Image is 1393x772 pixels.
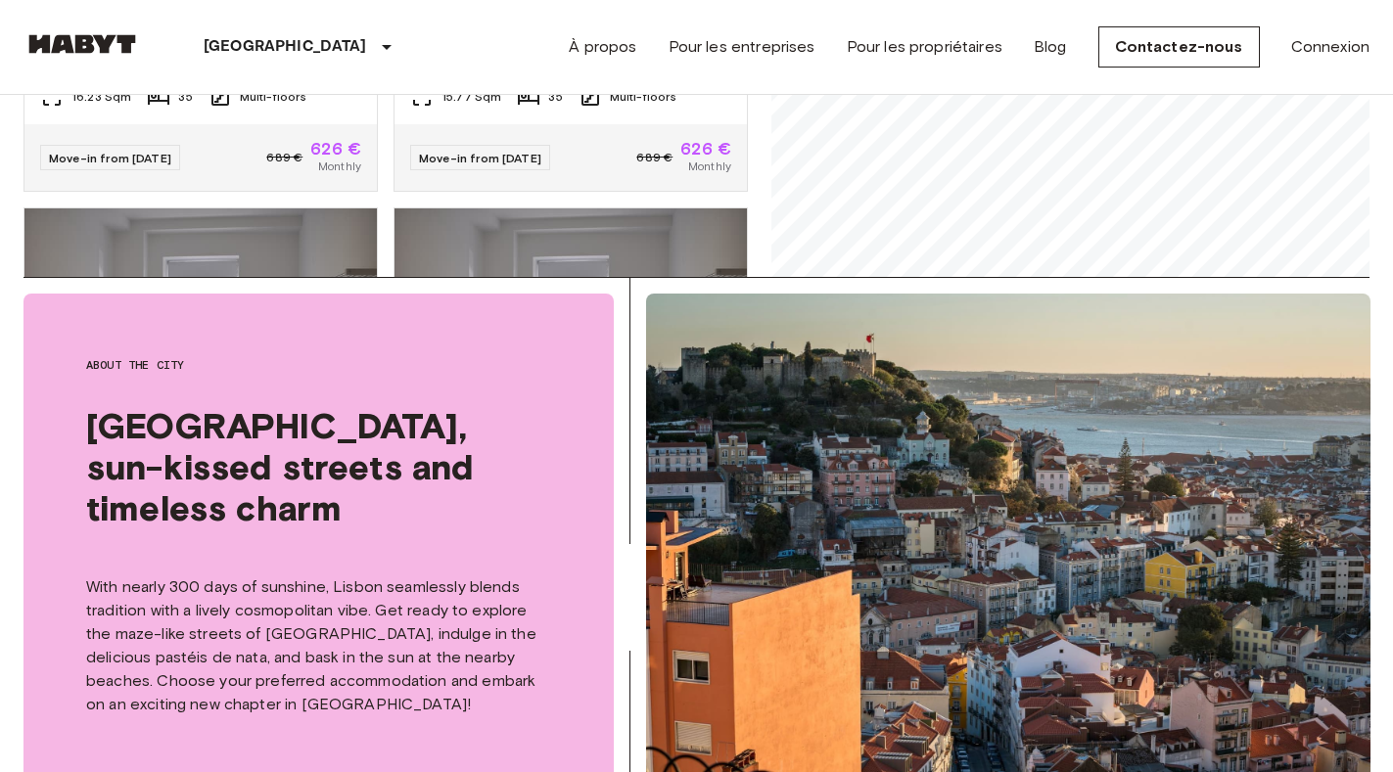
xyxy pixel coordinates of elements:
[204,35,367,59] p: [GEOGRAPHIC_DATA]
[178,88,192,106] span: 35
[1034,35,1067,59] a: Blog
[23,34,141,54] img: Habyt
[610,88,677,106] span: Multi-floors
[23,207,378,624] a: Marketing picture of unit PT-17-010-001-33HPrevious imagePrevious imageChambre privée[STREET_ADDR...
[86,405,551,528] span: [GEOGRAPHIC_DATA], sun-kissed streets and timeless charm
[86,356,551,374] span: About the city
[266,149,302,166] span: 689 €
[318,158,361,175] span: Monthly
[419,151,541,165] span: Move-in from [DATE]
[394,207,748,624] a: Marketing picture of unit PT-17-010-001-20HPrevious imagePrevious imageChambre privée[STREET_ADDR...
[86,575,551,716] p: With nearly 300 days of sunshine, Lisbon seamlessly blends tradition with a lively cosmopolitan v...
[1291,35,1370,59] a: Connexion
[669,35,815,59] a: Pour les entreprises
[441,88,501,106] span: 15.77 Sqm
[395,208,747,443] img: Marketing picture of unit PT-17-010-001-20H
[688,158,731,175] span: Monthly
[49,151,171,165] span: Move-in from [DATE]
[680,140,731,158] span: 626 €
[310,140,361,158] span: 626 €
[636,149,673,166] span: 689 €
[569,35,636,59] a: À propos
[71,88,131,106] span: 16.23 Sqm
[240,88,307,106] span: Multi-floors
[847,35,1002,59] a: Pour les propriétaires
[1098,26,1260,68] a: Contactez-nous
[548,88,562,106] span: 35
[24,208,377,443] img: Marketing picture of unit PT-17-010-001-33H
